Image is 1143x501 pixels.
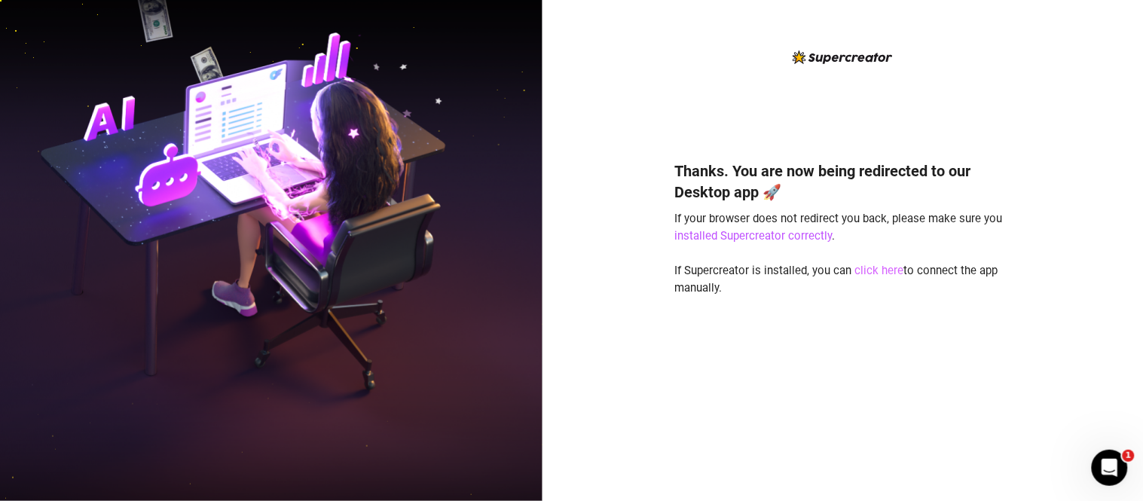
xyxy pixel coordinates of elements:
[675,229,833,243] a: installed Supercreator correctly
[855,264,904,277] a: click here
[1092,450,1128,486] iframe: Intercom live chat
[675,160,1011,203] h4: Thanks. You are now being redirected to our Desktop app 🚀
[1123,450,1135,462] span: 1
[793,50,893,64] img: logo-BBDzfeDw.svg
[675,264,998,295] span: If Supercreator is installed, you can to connect the app manually.
[675,212,1003,243] span: If your browser does not redirect you back, please make sure you .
